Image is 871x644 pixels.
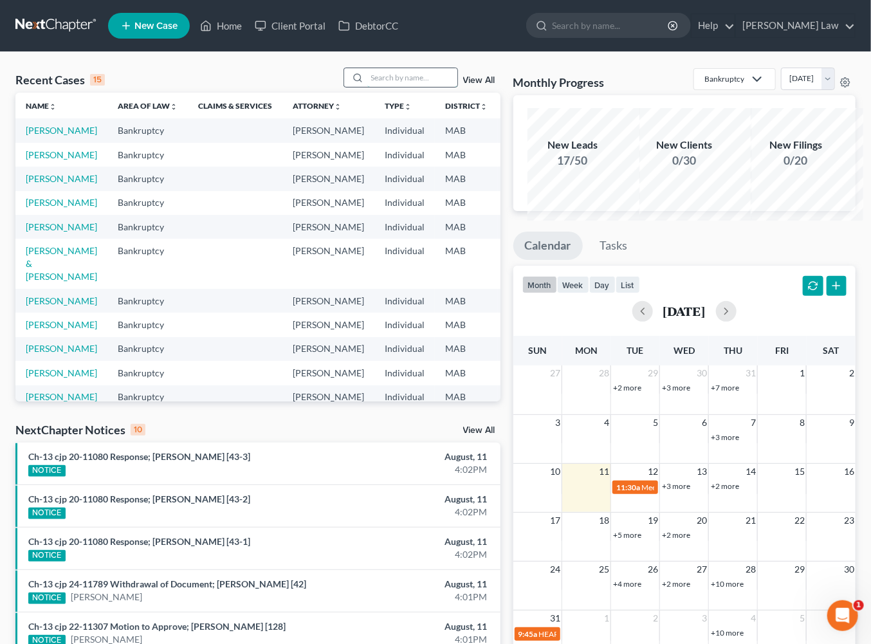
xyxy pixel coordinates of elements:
td: Bankruptcy [107,215,188,239]
span: Thu [724,345,742,356]
td: Individual [374,313,435,336]
span: 2 [848,365,856,381]
div: August, 11 [343,493,488,506]
span: 10 [549,464,562,479]
a: +10 more [711,628,744,638]
td: 13 [498,239,562,288]
span: Mon [575,345,598,356]
span: 7 [749,415,757,430]
td: MAB [435,215,498,239]
span: 31 [549,611,562,626]
a: +2 more [711,481,739,491]
td: [PERSON_NAME] [282,239,374,288]
a: [PERSON_NAME] [26,125,97,136]
a: [PERSON_NAME] [71,591,142,603]
td: 13 [498,215,562,239]
button: day [589,276,616,293]
a: +2 more [662,530,690,540]
td: Bankruptcy [107,118,188,142]
div: 4:01PM [343,591,488,603]
a: Ch-13 cjp 20-11080 Response; [PERSON_NAME] [43-2] [28,493,250,504]
a: View All [463,76,495,85]
span: 20 [695,513,708,528]
span: Meeting of Creditors for [PERSON_NAME] [641,483,784,492]
a: View All [463,426,495,435]
a: Help [692,14,735,37]
td: 7 [498,143,562,167]
div: NOTICE [28,465,66,477]
td: [PERSON_NAME] [282,191,374,215]
div: August, 11 [343,578,488,591]
span: 30 [695,365,708,381]
td: [PERSON_NAME] [282,215,374,239]
td: MAB [435,337,498,361]
td: Bankruptcy [107,143,188,167]
a: [PERSON_NAME] [26,197,97,208]
div: 0/30 [639,152,729,169]
a: Ch-13 cjp 22-11307 Motion to Approve; [PERSON_NAME] [128] [28,621,286,632]
a: [PERSON_NAME] & [PERSON_NAME] [26,245,97,282]
a: [PERSON_NAME] [26,319,97,330]
td: Individual [374,239,435,288]
td: 13 [498,167,562,190]
span: 9 [848,415,856,430]
span: New Case [134,21,178,31]
div: 10 [131,424,145,436]
span: 30 [843,562,856,577]
a: Attorneyunfold_more [293,101,342,111]
a: Ch-13 cjp 20-11080 Response; [PERSON_NAME] [43-3] [28,451,250,462]
td: 13 [498,361,562,385]
td: MAB [435,289,498,313]
a: +7 more [711,383,739,392]
i: unfold_more [49,103,57,111]
span: 31 [744,365,757,381]
td: 13 [498,313,562,336]
a: +4 more [613,579,641,589]
div: NextChapter Notices [15,422,145,437]
a: +10 more [711,579,744,589]
span: 6 [701,415,708,430]
span: Fri [775,345,789,356]
a: [PERSON_NAME] [26,149,97,160]
td: [PERSON_NAME] [282,118,374,142]
span: Sat [823,345,839,356]
td: [PERSON_NAME] [282,313,374,336]
span: 19 [646,513,659,528]
td: Bankruptcy [107,191,188,215]
a: Nameunfold_more [26,101,57,111]
a: [PERSON_NAME] [26,343,97,354]
td: Bankruptcy [107,239,188,288]
td: Bankruptcy [107,167,188,190]
div: New Leads [527,138,618,152]
span: 1 [798,365,806,381]
span: 2 [652,611,659,626]
a: Client Portal [248,14,332,37]
div: August, 11 [343,450,488,463]
span: Wed [674,345,695,356]
span: 21 [744,513,757,528]
span: 4 [749,611,757,626]
div: August, 11 [343,535,488,548]
a: [PERSON_NAME] Law [736,14,855,37]
div: Recent Cases [15,72,105,87]
div: NOTICE [28,550,66,562]
span: 29 [793,562,806,577]
span: 23 [843,513,856,528]
span: 16 [843,464,856,479]
td: [PERSON_NAME] [282,361,374,385]
a: +5 more [613,530,641,540]
span: 12 [646,464,659,479]
i: unfold_more [404,103,412,111]
span: 8 [798,415,806,430]
span: 17 [549,513,562,528]
th: Claims & Services [188,93,282,118]
td: Individual [374,361,435,385]
i: unfold_more [170,103,178,111]
span: 3 [554,415,562,430]
div: 15 [90,74,105,86]
td: Bankruptcy [107,289,188,313]
td: Individual [374,337,435,361]
a: [PERSON_NAME] [26,367,97,378]
td: Bankruptcy [107,385,188,409]
a: DebtorCC [332,14,405,37]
